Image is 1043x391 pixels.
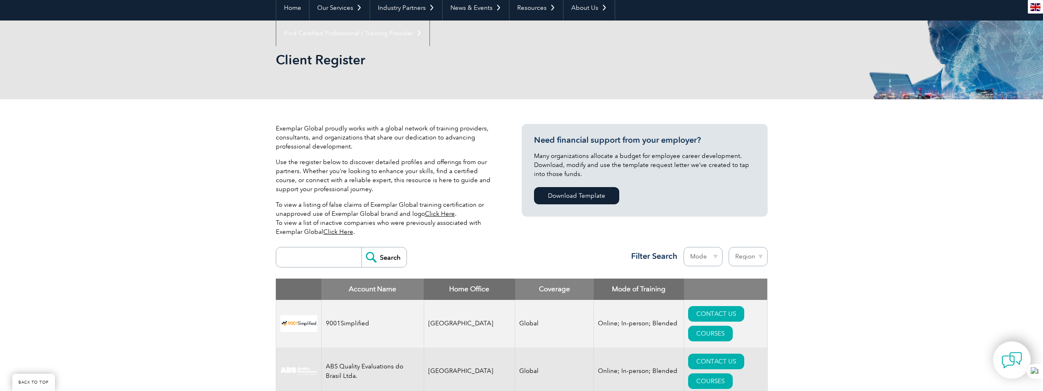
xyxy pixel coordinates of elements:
[626,251,677,261] h3: Filter Search
[684,279,767,300] th: : activate to sort column ascending
[361,247,407,267] input: Search
[1002,350,1022,370] img: contact-chat.png
[321,279,424,300] th: Account Name: activate to sort column descending
[276,124,497,151] p: Exemplar Global proudly works with a global network of training providers, consultants, and organ...
[594,279,684,300] th: Mode of Training: activate to sort column ascending
[534,187,619,204] a: Download Template
[534,135,755,145] h3: Need financial support from your employer?
[321,300,424,348] td: 9001Simplified
[594,300,684,348] td: Online; In-person; Blended
[424,279,515,300] th: Home Office: activate to sort column ascending
[276,21,429,46] a: Find Certified Professional / Training Provider
[515,300,594,348] td: Global
[276,53,620,66] h2: Client Register
[688,373,733,389] a: COURSES
[688,354,744,369] a: CONTACT US
[1030,3,1041,11] img: en
[276,158,497,194] p: Use the register below to discover detailed profiles and offerings from our partners. Whether you...
[515,279,594,300] th: Coverage: activate to sort column ascending
[280,367,317,376] img: c92924ac-d9bc-ea11-a814-000d3a79823d-logo.jpg
[425,210,455,217] a: Click Here
[280,315,317,332] img: 37c9c059-616f-eb11-a812-002248153038-logo.png
[688,326,733,341] a: COURSES
[424,300,515,348] td: [GEOGRAPHIC_DATA]
[688,306,744,322] a: CONTACT US
[534,151,755,178] p: Many organizations allocate a budget for employee career development. Download, modify and use th...
[323,228,353,236] a: Click Here
[12,374,55,391] a: BACK TO TOP
[276,200,497,236] p: To view a listing of false claims of Exemplar Global training certification or unapproved use of ...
